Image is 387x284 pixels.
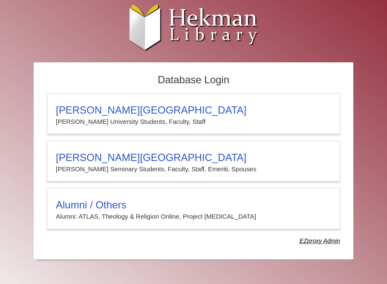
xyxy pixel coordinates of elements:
[56,116,331,127] p: [PERSON_NAME] University Students, Faculty, Staff
[56,199,331,222] summary: Alumni / OthersAlumni: ATLAS, Theology & Religion Online, Project [MEDICAL_DATA]
[43,71,344,89] h2: Database Login
[56,211,331,222] p: Alumni: ATLAS, Theology & Religion Online, Project [MEDICAL_DATA]
[47,141,340,182] a: [PERSON_NAME][GEOGRAPHIC_DATA][PERSON_NAME] Seminary Students, Faculty, Staff, Emeriti, Spouses
[56,164,331,175] p: [PERSON_NAME] Seminary Students, Faculty, Staff, Emeriti, Spouses
[47,93,340,134] a: [PERSON_NAME][GEOGRAPHIC_DATA][PERSON_NAME] University Students, Faculty, Staff
[56,104,331,116] h3: [PERSON_NAME][GEOGRAPHIC_DATA]
[56,199,331,211] h3: Alumni / Others
[56,152,331,164] h3: [PERSON_NAME][GEOGRAPHIC_DATA]
[300,237,340,244] dfn: Use Alumni login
